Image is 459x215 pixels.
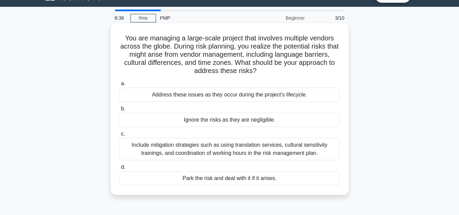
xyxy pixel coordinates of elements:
div: 8:38 [111,11,130,25]
span: c. [121,131,125,137]
div: Park the risk and deal with it if it arises. [120,171,340,185]
div: Beginner [249,11,309,25]
span: d. [121,164,125,170]
div: PMP [156,11,249,25]
div: Ignore the risks as they are negligible. [120,113,340,127]
span: a. [121,80,125,86]
div: Address these issues as they occur during the project's lifecycle. [120,88,340,102]
a: Stop [130,14,156,22]
h5: You are managing a large-scale project that involves multiple vendors across the globe. During ri... [119,34,340,75]
span: b. [121,106,125,111]
div: 3/10 [309,11,349,25]
div: Include mitigation strategies such as using translation services, cultural sensitivity trainings,... [120,138,340,160]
